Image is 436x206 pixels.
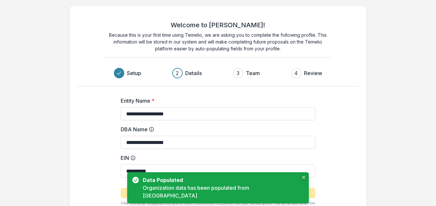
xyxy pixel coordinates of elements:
[121,188,315,198] button: Populate From Candid Profile
[104,32,332,52] p: Because this is your first time using Temelio, we are asking you to complete the following profil...
[304,69,322,77] h3: Review
[246,69,260,77] h3: Team
[114,68,322,78] div: Progress
[185,69,202,77] h3: Details
[127,69,141,77] h3: Setup
[236,69,239,77] div: 3
[176,69,179,77] div: 2
[294,69,298,77] div: 4
[171,21,265,29] h2: Welcome to [PERSON_NAME]!
[143,184,298,200] div: Organization data has been populated from [GEOGRAPHIC_DATA]
[121,97,311,105] label: Entity Name
[143,176,296,184] div: Data Populated
[300,174,308,181] button: Close
[121,125,311,133] label: DBA Name
[121,154,311,162] label: EIN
